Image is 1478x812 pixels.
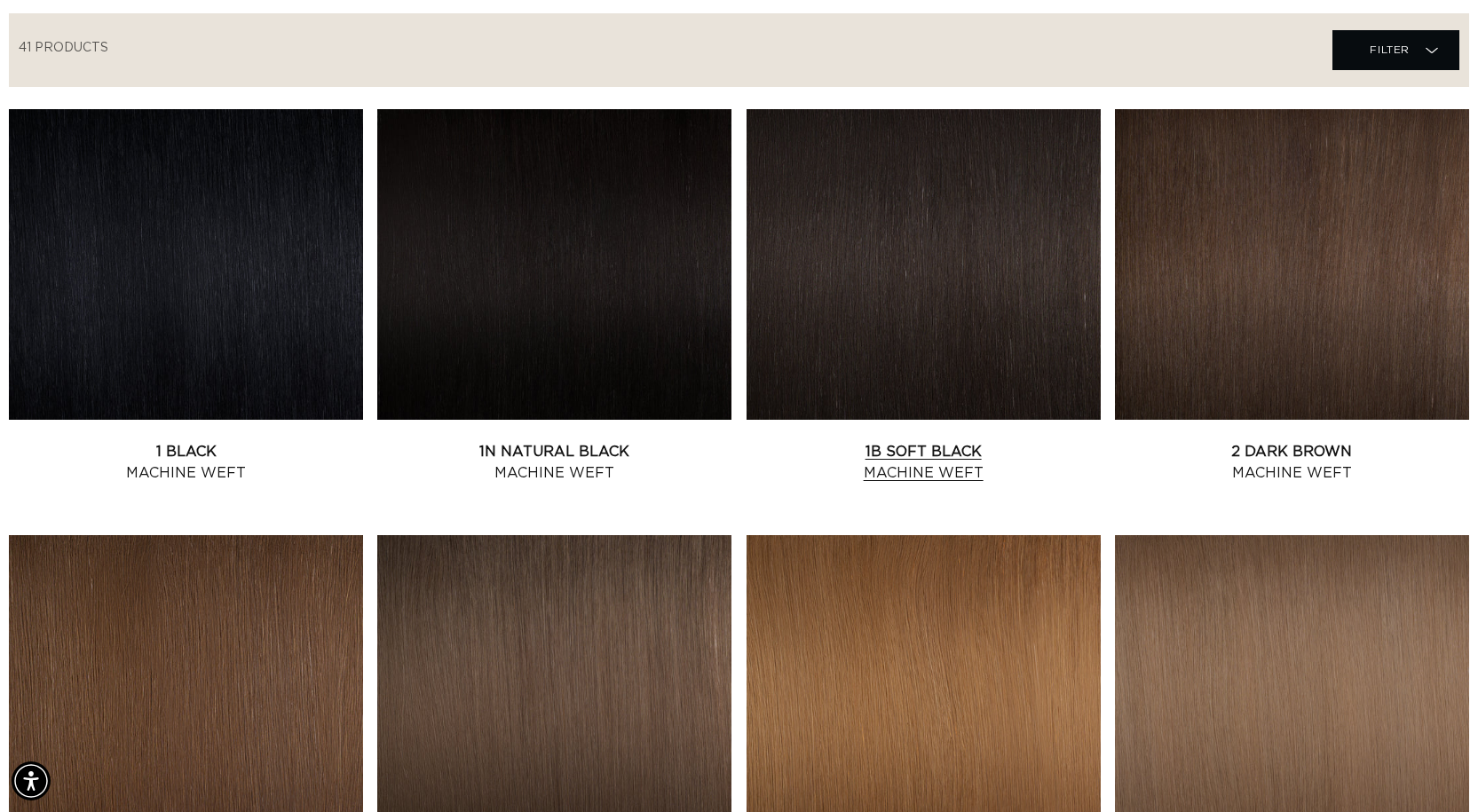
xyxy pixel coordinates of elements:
[12,761,51,800] div: Accessibility Menu
[1370,33,1410,67] span: Filter
[19,42,108,54] span: 41 products
[747,441,1101,484] a: 1B Soft Black Machine Weft
[1332,30,1459,70] summary: Filter
[1115,441,1469,484] a: 2 Dark Brown Machine Weft
[377,441,731,484] a: 1N Natural Black Machine Weft
[9,441,363,484] a: 1 Black Machine Weft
